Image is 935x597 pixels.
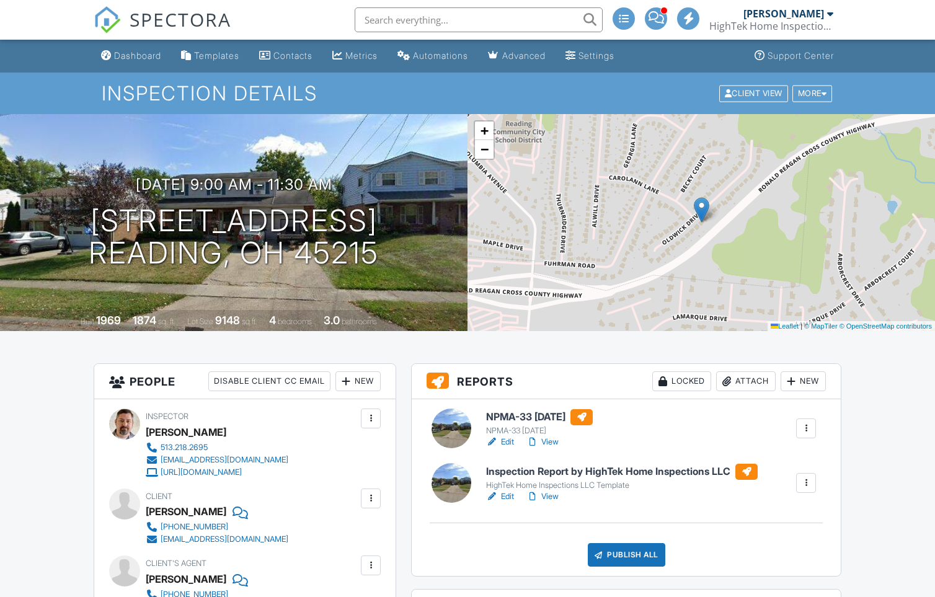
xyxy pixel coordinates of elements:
[412,364,841,399] h3: Reports
[89,205,379,270] h1: [STREET_ADDRESS] Reading, OH 45215
[743,7,824,20] div: [PERSON_NAME]
[342,317,377,326] span: bathrooms
[96,45,166,68] a: Dashboard
[187,317,213,326] span: Lot Size
[335,371,381,391] div: New
[716,371,776,391] div: Attach
[792,85,833,102] div: More
[840,322,932,330] a: © OpenStreetMap contributors
[269,314,276,327] div: 4
[750,45,839,68] a: Support Center
[146,492,172,501] span: Client
[81,317,94,326] span: Built
[130,6,231,32] span: SPECTORA
[161,534,288,544] div: [EMAIL_ADDRESS][DOMAIN_NAME]
[102,82,834,104] h1: Inspection Details
[709,20,833,32] div: HighTek Home Inspections, LLC
[652,371,711,391] div: Locked
[146,533,288,546] a: [EMAIL_ADDRESS][DOMAIN_NAME]
[486,409,593,436] a: NPMA-33 [DATE] NPMA-33 [DATE]
[413,50,468,61] div: Automations
[94,6,121,33] img: The Best Home Inspection Software - Spectora
[161,455,288,465] div: [EMAIL_ADDRESS][DOMAIN_NAME]
[146,521,288,533] a: [PHONE_NUMBER]
[588,543,665,567] div: Publish All
[215,314,240,327] div: 9148
[502,50,546,61] div: Advanced
[278,317,312,326] span: bedrooms
[146,502,226,521] div: [PERSON_NAME]
[146,441,288,454] a: 513.218.2695
[146,412,188,421] span: Inspector
[96,314,121,327] div: 1969
[526,436,559,448] a: View
[481,141,489,157] span: −
[161,443,208,453] div: 513.218.2695
[771,322,799,330] a: Leaflet
[161,467,242,477] div: [URL][DOMAIN_NAME]
[486,490,514,503] a: Edit
[718,88,791,97] a: Client View
[355,7,603,32] input: Search everything...
[254,45,317,68] a: Contacts
[486,480,758,490] div: HighTek Home Inspections LLC Template
[208,371,330,391] div: Disable Client CC Email
[392,45,473,68] a: Automations (Basic)
[161,522,228,532] div: [PHONE_NUMBER]
[327,45,383,68] a: Metrics
[486,464,758,491] a: Inspection Report by HighTek Home Inspections LLC HighTek Home Inspections LLC Template
[486,409,593,425] h6: NPMA-33 [DATE]
[804,322,838,330] a: © MapTiler
[146,466,288,479] a: [URL][DOMAIN_NAME]
[133,314,156,327] div: 1874
[526,490,559,503] a: View
[194,50,239,61] div: Templates
[146,570,226,588] a: [PERSON_NAME]
[94,17,231,43] a: SPECTORA
[486,464,758,480] h6: Inspection Report by HighTek Home Inspections LLC
[136,176,332,193] h3: [DATE] 9:00 am - 11:30 am
[483,45,551,68] a: Advanced
[475,122,494,140] a: Zoom in
[768,50,834,61] div: Support Center
[94,364,396,399] h3: People
[176,45,244,68] a: Templates
[273,50,312,61] div: Contacts
[481,123,489,138] span: +
[158,317,175,326] span: sq. ft.
[781,371,826,391] div: New
[475,140,494,159] a: Zoom out
[324,314,340,327] div: 3.0
[561,45,619,68] a: Settings
[800,322,802,330] span: |
[486,436,514,448] a: Edit
[242,317,257,326] span: sq.ft.
[578,50,614,61] div: Settings
[146,423,226,441] div: [PERSON_NAME]
[146,559,206,568] span: Client's Agent
[719,85,788,102] div: Client View
[114,50,161,61] div: Dashboard
[146,454,288,466] a: [EMAIL_ADDRESS][DOMAIN_NAME]
[345,50,378,61] div: Metrics
[486,426,593,436] div: NPMA-33 [DATE]
[694,197,709,223] img: Marker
